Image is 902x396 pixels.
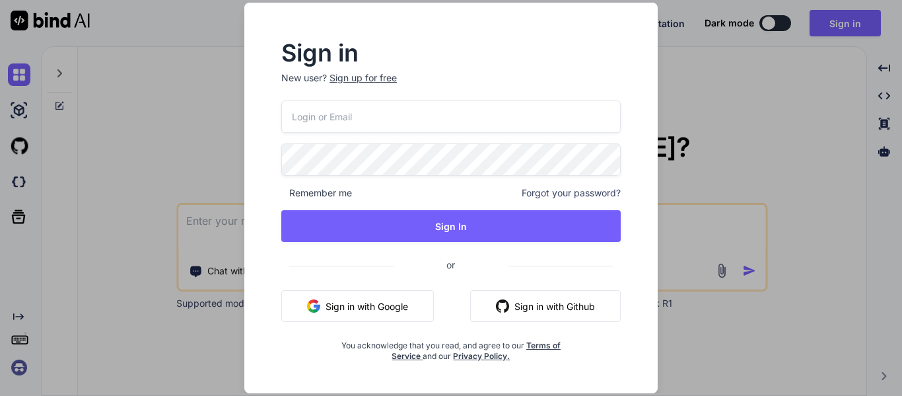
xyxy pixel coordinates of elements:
img: google [307,299,320,313]
button: Sign in with Github [470,290,621,322]
button: Sign in with Google [281,290,434,322]
h2: Sign in [281,42,621,63]
span: or [394,249,508,281]
div: Sign up for free [330,71,397,85]
img: github [496,299,509,313]
button: Sign In [281,210,621,242]
span: Remember me [281,186,352,200]
p: New user? [281,71,621,100]
a: Privacy Policy. [453,351,510,361]
input: Login or Email [281,100,621,133]
span: Forgot your password? [522,186,621,200]
div: You acknowledge that you read, and agree to our and our [338,333,565,362]
a: Terms of Service [392,340,561,361]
